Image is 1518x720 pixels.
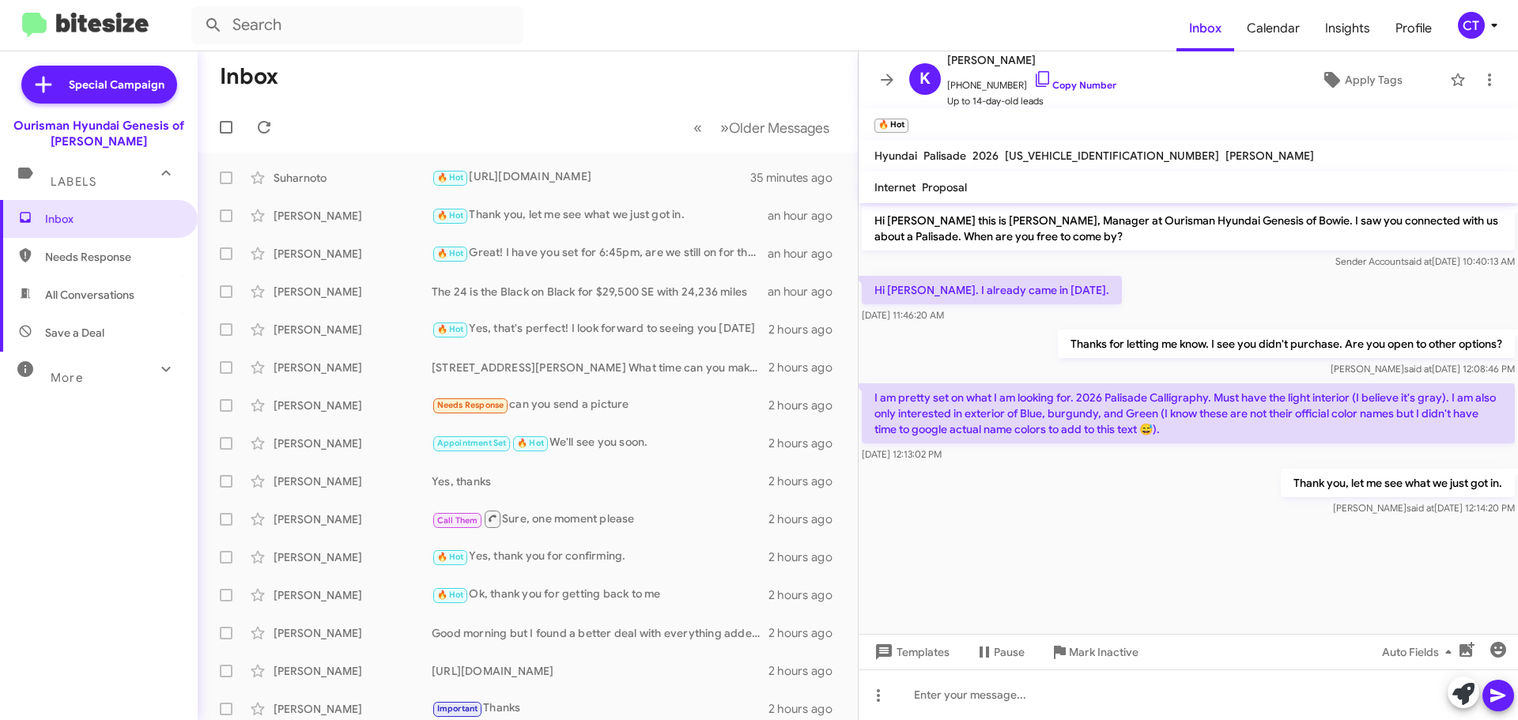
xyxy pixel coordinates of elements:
span: Inbox [45,211,179,227]
p: Hi [PERSON_NAME]. I already came in [DATE]. [862,276,1122,304]
span: said at [1407,502,1434,514]
button: CT [1444,12,1501,39]
button: Previous [684,111,712,144]
p: Thank you, let me see what we just got in. [1281,469,1515,497]
div: [PERSON_NAME] [274,284,432,300]
a: Profile [1383,6,1444,51]
span: » [720,118,729,138]
div: [PERSON_NAME] [274,625,432,641]
span: 🔥 Hot [437,590,464,600]
div: [PERSON_NAME] [274,398,432,413]
div: [PERSON_NAME] [274,511,432,527]
button: Auto Fields [1369,638,1471,666]
div: Yes, thanks [432,473,768,489]
span: 🔥 Hot [517,438,544,448]
nav: Page navigation example [685,111,839,144]
span: Needs Response [437,400,504,410]
span: [DATE] 12:13:02 PM [862,448,942,460]
div: an hour ago [768,246,845,262]
span: Hyundai [874,149,917,163]
span: said at [1404,363,1432,375]
div: an hour ago [768,284,845,300]
div: [PERSON_NAME] [274,549,432,565]
button: Next [711,111,839,144]
div: Thank you, let me see what we just got in. [432,206,768,224]
span: Labels [51,175,96,189]
button: Apply Tags [1280,66,1442,94]
small: 🔥 Hot [874,119,908,133]
div: [PERSON_NAME] [274,322,432,337]
div: [STREET_ADDRESS][PERSON_NAME] What time can you make it in? [432,360,768,375]
span: Pause [994,638,1025,666]
div: can you send a picture [432,396,768,414]
span: Calendar [1234,6,1312,51]
div: Great! I have you set for 6:45pm, are we still on for that time? [432,244,768,262]
div: 2 hours ago [768,322,845,337]
div: Sure, one moment please [432,509,768,529]
span: 🔥 Hot [437,172,464,183]
span: 🔥 Hot [437,324,464,334]
div: [PERSON_NAME] [274,208,432,224]
span: Appointment Set [437,438,507,448]
span: [PERSON_NAME] [DATE] 12:14:20 PM [1333,502,1515,514]
div: an hour ago [768,208,845,224]
span: More [51,371,83,385]
div: Suharnoto [274,170,432,186]
div: [URL][DOMAIN_NAME] [432,168,750,187]
a: Inbox [1176,6,1234,51]
span: Proposal [922,180,967,194]
a: Insights [1312,6,1383,51]
div: 2 hours ago [768,511,845,527]
span: [DATE] 11:46:20 AM [862,309,944,321]
div: 2 hours ago [768,587,845,603]
div: [PERSON_NAME] [274,701,432,717]
div: [PERSON_NAME] [274,663,432,679]
div: Thanks [432,699,768,718]
span: Call Them [437,515,478,526]
a: Copy Number [1033,79,1116,91]
div: 2 hours ago [768,473,845,489]
span: Palisade [923,149,966,163]
div: 35 minutes ago [750,170,845,186]
div: Yes, thank you for confirming. [432,548,768,566]
div: [PERSON_NAME] [274,360,432,375]
div: The 24 is the Black on Black for $29,500 SE with 24,236 miles [432,284,768,300]
div: [PERSON_NAME] [274,246,432,262]
div: Yes, that's perfect! I look forward to seeing you [DATE] [432,320,768,338]
div: 2 hours ago [768,549,845,565]
span: All Conversations [45,287,134,303]
span: [PERSON_NAME] [1225,149,1314,163]
button: Pause [962,638,1037,666]
div: 2 hours ago [768,398,845,413]
div: 2 hours ago [768,360,845,375]
span: [PERSON_NAME] [DATE] 12:08:46 PM [1331,363,1515,375]
div: 2 hours ago [768,663,845,679]
span: « [693,118,702,138]
span: Needs Response [45,249,179,265]
span: Mark Inactive [1069,638,1138,666]
div: CT [1458,12,1485,39]
span: 2026 [972,149,999,163]
div: Good morning but I found a better deal with everything added for less. Thanks for trying I still ... [432,625,768,641]
span: Special Campaign [69,77,164,92]
span: 🔥 Hot [437,552,464,562]
span: Important [437,703,478,714]
button: Mark Inactive [1037,638,1151,666]
span: Up to 14-day-old leads [947,93,1116,109]
span: said at [1404,255,1432,267]
span: [PERSON_NAME] [947,51,1116,70]
div: We'll see you soon. [432,434,768,452]
div: Ok, thank you for getting back to me [432,586,768,604]
p: Hi [PERSON_NAME] this is [PERSON_NAME], Manager at Ourisman Hyundai Genesis of Bowie. I saw you c... [862,206,1515,251]
span: Sender Account [DATE] 10:40:13 AM [1335,255,1515,267]
span: [PHONE_NUMBER] [947,70,1116,93]
div: [PERSON_NAME] [274,473,432,489]
span: Apply Tags [1345,66,1403,94]
div: [URL][DOMAIN_NAME] [432,663,768,679]
button: Templates [859,638,962,666]
p: I am pretty set on what I am looking for. 2026 Palisade Calligraphy. Must have the light interior... [862,383,1515,443]
span: Older Messages [729,119,829,137]
span: Save a Deal [45,325,104,341]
